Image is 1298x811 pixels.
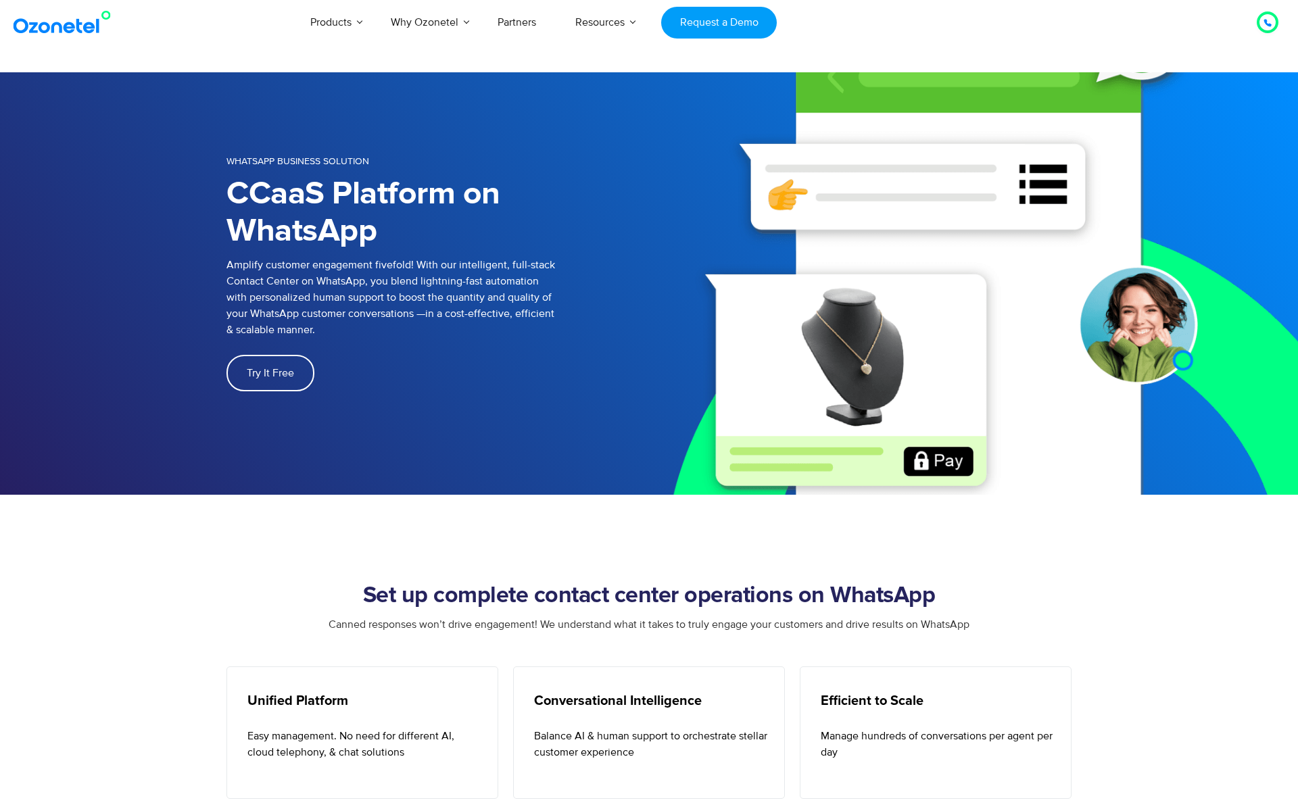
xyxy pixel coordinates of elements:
span: Canned responses won’t drive engagement! We understand what it takes to truly engage your custome... [329,618,969,631]
h5: Conversational Intelligence [534,694,767,708]
a: Try It Free [226,355,314,391]
a: Request a Demo [661,7,777,39]
span: Manage hundreds of conversations per agent per day [821,729,1053,759]
h2: Set up complete contact center operations on WhatsApp [226,583,1072,610]
span: WHATSAPP BUSINESS SOLUTION [226,155,369,167]
h5: Unified Platform [247,694,481,708]
span: Balance AI & human support to orchestrate stellar customer experience [534,728,767,760]
span: Easy management. No need for different AI, cloud telephony, & chat solutions [247,728,481,760]
h1: CCaaS Platform on WhatsApp [226,176,649,250]
span: Try It Free [247,368,294,378]
p: Amplify customer engagement fivefold! With our intelligent, full-stack Contact Center on WhatsApp... [226,257,649,338]
h5: Efficient to Scale [821,694,1054,708]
